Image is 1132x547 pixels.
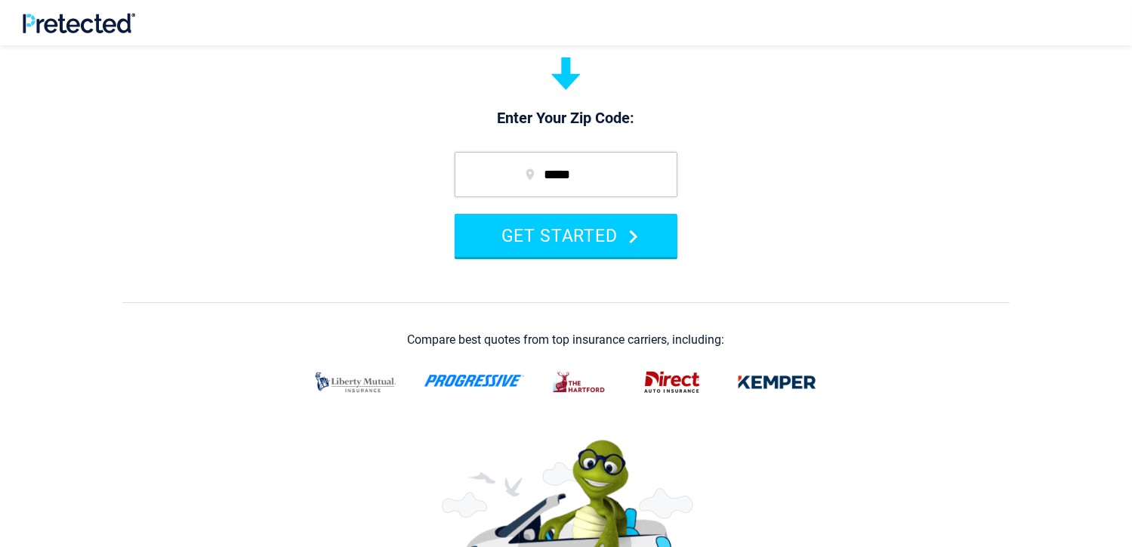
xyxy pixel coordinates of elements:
[727,363,827,402] img: kemper
[408,333,725,347] div: Compare best quotes from top insurance carriers, including:
[23,13,135,33] img: Pretected Logo
[543,363,617,402] img: thehartford
[306,363,406,402] img: liberty
[455,214,677,257] button: GET STARTED
[440,108,692,129] p: Enter Your Zip Code:
[455,152,677,197] input: zip code
[424,375,525,387] img: progressive
[635,363,709,402] img: direct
